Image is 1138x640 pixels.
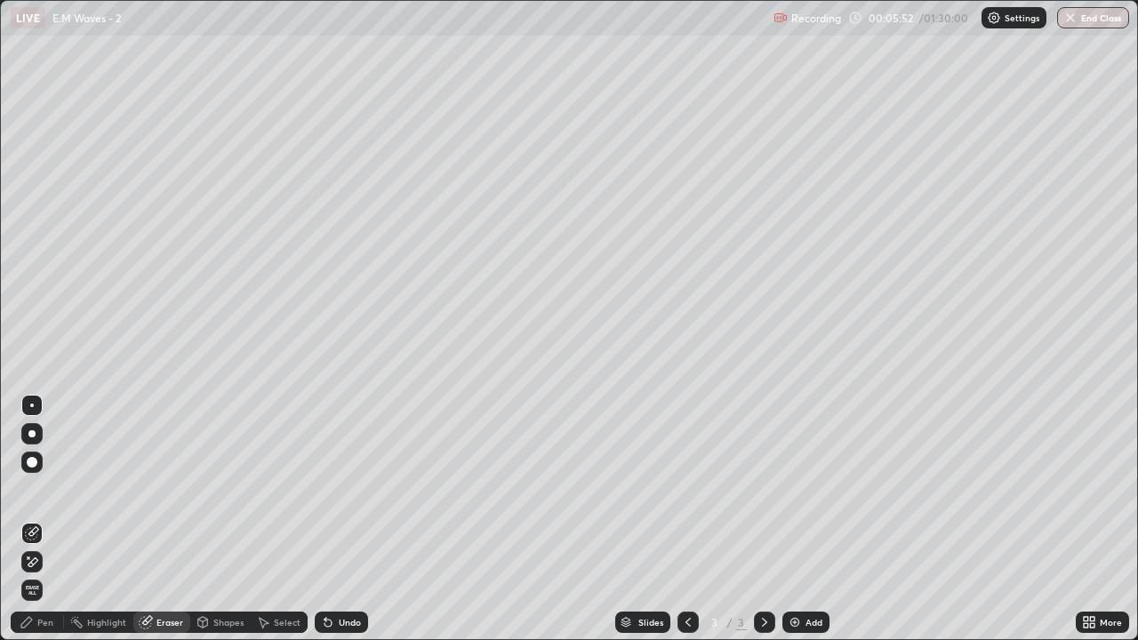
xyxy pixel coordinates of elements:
p: LIVE [16,11,40,25]
span: Erase all [22,585,42,596]
div: 3 [736,614,747,630]
button: End Class [1057,7,1129,28]
div: / [727,617,733,628]
div: Highlight [87,618,126,627]
img: add-slide-button [788,615,802,629]
div: Select [274,618,301,627]
div: Slides [638,618,663,627]
div: Undo [339,618,361,627]
div: Eraser [156,618,183,627]
img: end-class-cross [1063,11,1078,25]
p: E.M Waves - 2 [52,11,121,25]
div: Pen [37,618,53,627]
img: class-settings-icons [987,11,1001,25]
div: Add [805,618,822,627]
div: More [1100,618,1122,627]
p: Settings [1005,13,1039,22]
div: 3 [706,617,724,628]
div: Shapes [213,618,244,627]
p: Recording [791,12,841,25]
img: recording.375f2c34.svg [773,11,788,25]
